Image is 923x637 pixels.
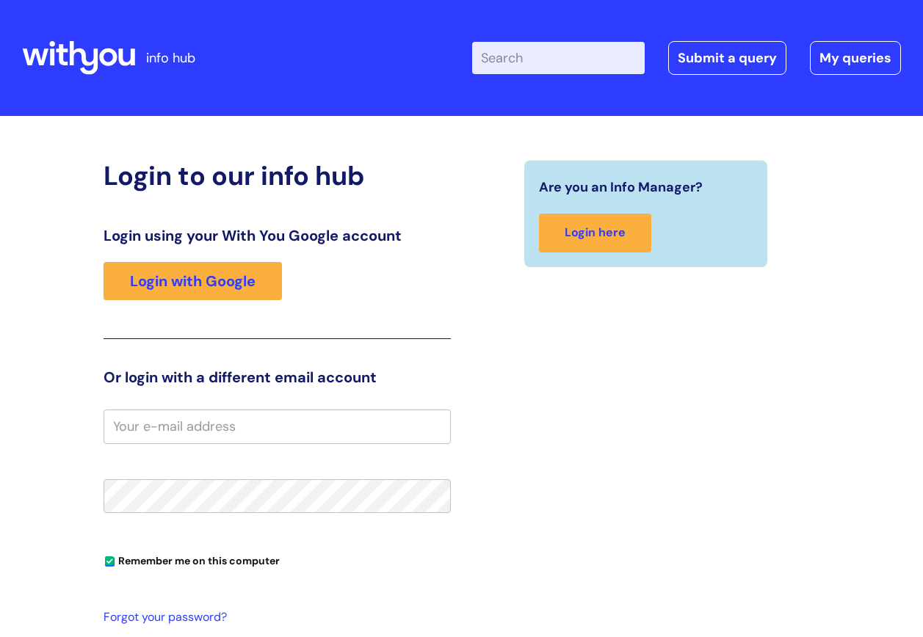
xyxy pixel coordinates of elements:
a: Forgot your password? [104,607,444,628]
div: You can uncheck this option if you're logging in from a shared device [104,548,451,572]
span: Are you an Info Manager? [539,175,703,199]
a: My queries [810,41,901,75]
a: Submit a query [668,41,786,75]
p: info hub [146,46,195,70]
h3: Login using your With You Google account [104,227,451,244]
label: Remember me on this computer [104,551,280,567]
h3: Or login with a different email account [104,368,451,386]
a: Login here [539,214,651,252]
input: Remember me on this computer [105,557,115,567]
input: Your e-mail address [104,409,451,443]
a: Login with Google [104,262,282,300]
input: Search [472,42,645,74]
h2: Login to our info hub [104,160,451,192]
